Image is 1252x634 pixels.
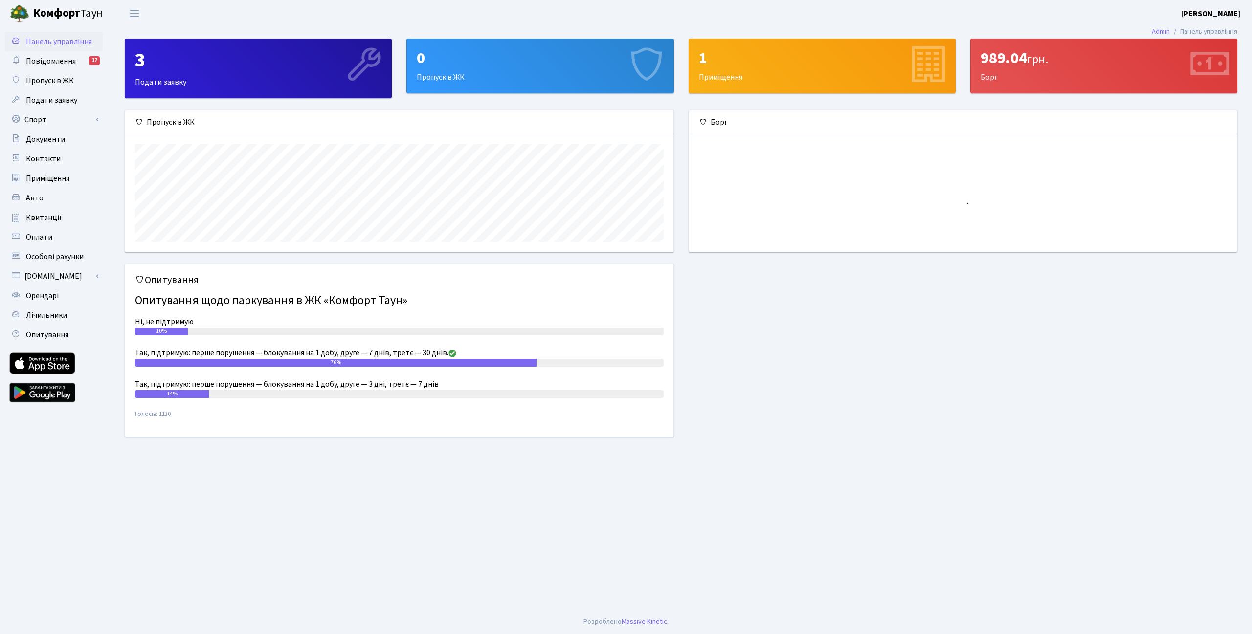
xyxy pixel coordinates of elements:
[26,173,69,184] span: Приміщення
[5,306,103,325] a: Лічильники
[26,95,77,106] span: Подати заявку
[407,39,673,93] div: Пропуск в ЖК
[689,39,955,93] div: Приміщення
[1170,26,1237,37] li: Панель управління
[5,286,103,306] a: Орендарі
[1137,22,1252,42] nav: breadcrumb
[26,56,76,66] span: Повідомлення
[135,274,664,286] h5: Опитування
[5,247,103,266] a: Особові рахунки
[89,56,100,65] div: 17
[122,5,147,22] button: Переключити навігацію
[125,39,391,98] div: Подати заявку
[26,134,65,145] span: Документи
[26,193,44,203] span: Авто
[26,36,92,47] span: Панель управління
[26,290,59,301] span: Орендарі
[26,329,68,340] span: Опитування
[26,251,84,262] span: Особові рахунки
[33,5,80,21] b: Комфорт
[26,75,74,86] span: Пропуск в ЖК
[5,110,103,130] a: Спорт
[135,359,537,367] div: 76%
[699,49,945,67] div: 1
[406,39,673,93] a: 0Пропуск в ЖК
[1027,51,1048,68] span: грн.
[33,5,103,22] span: Таун
[981,49,1227,67] div: 989.04
[5,149,103,169] a: Контакти
[622,616,667,627] a: Massive Kinetic
[10,4,29,23] img: logo.png
[135,347,664,359] div: Так, підтримую: перше порушення — блокування на 1 добу, друге — 7 днів, третє — 30 днів.
[1181,8,1240,20] a: [PERSON_NAME]
[689,39,956,93] a: 1Приміщення
[125,110,673,134] div: Пропуск в ЖК
[5,71,103,90] a: Пропуск в ЖК
[417,49,663,67] div: 0
[5,90,103,110] a: Подати заявку
[135,390,209,398] div: 14%
[135,410,664,427] small: Голосів: 1130
[5,32,103,51] a: Панель управління
[135,290,664,312] h4: Опитування щодо паркування в ЖК «Комфорт Таун»
[5,266,103,286] a: [DOMAIN_NAME]
[135,49,381,72] div: 3
[26,232,52,242] span: Оплати
[5,51,103,71] a: Повідомлення17
[135,316,664,328] div: Ні, не підтримую
[5,325,103,345] a: Опитування
[583,616,669,627] div: Розроблено .
[125,39,392,98] a: 3Подати заявку
[135,378,664,390] div: Так, підтримую: перше порушення — блокування на 1 добу, друге — 3 дні, третє — 7 днів
[5,227,103,247] a: Оплати
[971,39,1237,93] div: Борг
[5,169,103,188] a: Приміщення
[1181,8,1240,19] b: [PERSON_NAME]
[135,328,188,335] div: 10%
[5,188,103,208] a: Авто
[26,310,67,321] span: Лічильники
[1152,26,1170,37] a: Admin
[26,153,61,164] span: Контакти
[5,208,103,227] a: Квитанції
[26,212,62,223] span: Квитанції
[689,110,1237,134] div: Борг
[5,130,103,149] a: Документи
